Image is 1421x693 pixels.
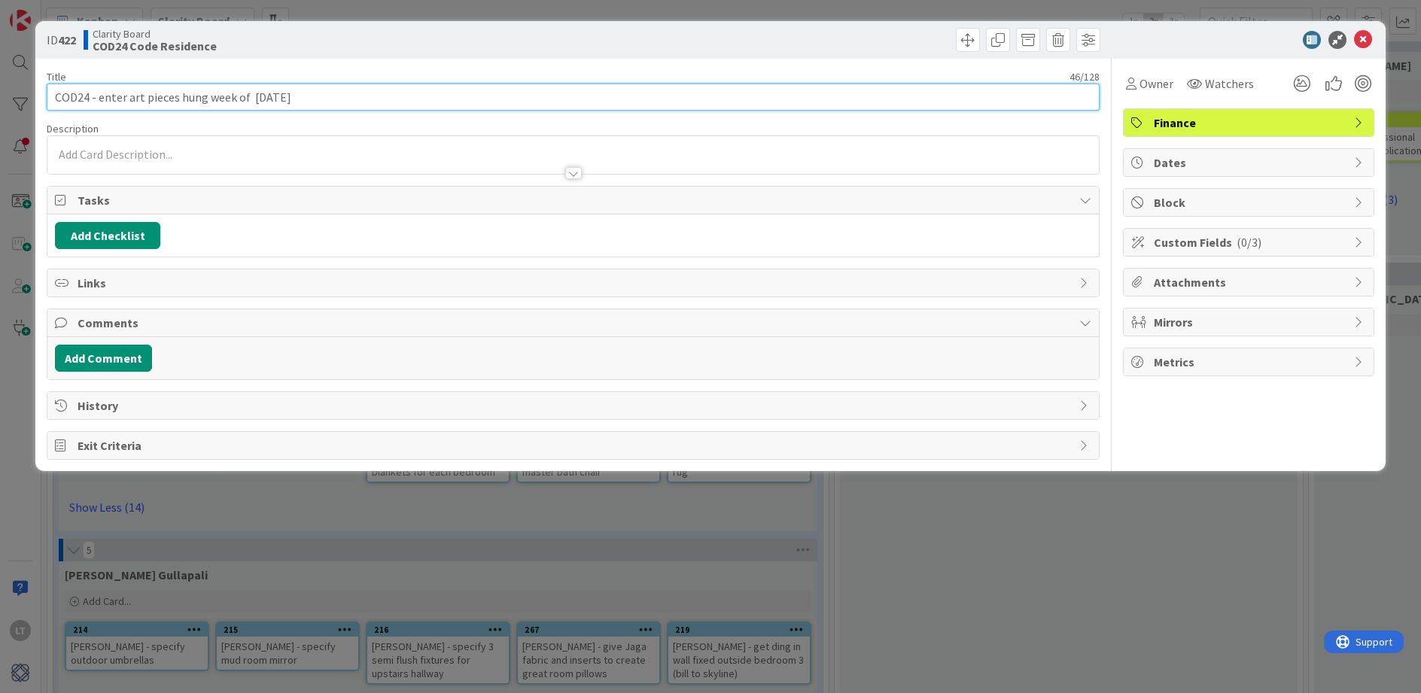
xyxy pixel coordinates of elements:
[1237,235,1261,250] span: ( 0/3 )
[78,436,1072,454] span: Exit Criteria
[71,70,1100,84] div: 46 / 128
[1154,233,1346,251] span: Custom Fields
[55,345,152,372] button: Add Comment
[47,31,76,49] span: ID
[1154,153,1346,172] span: Dates
[1154,313,1346,331] span: Mirrors
[32,2,68,20] span: Support
[1205,74,1254,93] span: Watchers
[78,191,1072,209] span: Tasks
[1154,193,1346,211] span: Block
[1140,74,1173,93] span: Owner
[78,314,1072,332] span: Comments
[47,84,1100,111] input: type card name here...
[47,122,99,135] span: Description
[58,32,76,47] b: 422
[1154,273,1346,291] span: Attachments
[78,397,1072,415] span: History
[93,28,217,40] span: Clarity Board
[47,70,66,84] label: Title
[55,222,160,249] button: Add Checklist
[93,40,217,52] b: COD24 Code Residence
[1154,353,1346,371] span: Metrics
[78,274,1072,292] span: Links
[1154,114,1346,132] span: Finance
